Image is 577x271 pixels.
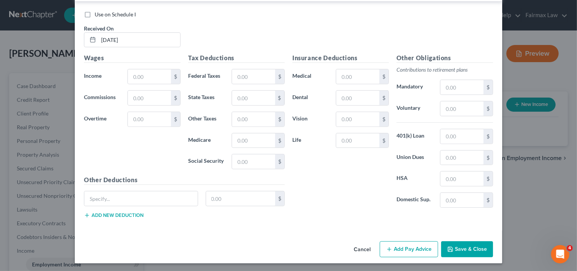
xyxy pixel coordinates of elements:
div: $ [171,69,180,84]
div: $ [275,133,284,148]
input: 0.00 [440,101,484,116]
label: Union Dues [393,150,436,165]
label: Medicare [184,133,228,148]
input: 0.00 [336,133,379,148]
h5: Wages [84,53,181,63]
label: Vision [288,112,332,127]
h5: Other Obligations [396,53,493,63]
input: 0.00 [232,133,275,148]
iframe: Intercom live chat [551,245,569,263]
span: 4 [567,245,573,251]
input: 0.00 [440,151,484,165]
div: $ [275,69,284,84]
input: 0.00 [128,91,171,105]
div: $ [484,193,493,207]
input: MM/DD/YYYY [98,33,180,47]
button: Save & Close [441,241,493,257]
div: $ [484,129,493,144]
h5: Insurance Deductions [292,53,389,63]
div: $ [275,191,284,206]
label: Social Security [184,154,228,169]
label: Commissions [80,90,124,106]
label: Dental [288,90,332,106]
div: $ [379,112,388,127]
label: Voluntary [393,101,436,116]
input: 0.00 [440,129,484,144]
div: $ [275,112,284,127]
div: $ [379,69,388,84]
input: 0.00 [440,193,484,207]
input: 0.00 [336,112,379,127]
button: Add new deduction [84,212,143,218]
div: $ [484,172,493,186]
input: 0.00 [232,112,275,127]
input: 0.00 [128,112,171,127]
input: 0.00 [128,69,171,84]
h5: Other Deductions [84,175,285,185]
button: Cancel [348,242,377,257]
span: Received On [84,25,114,32]
span: Use on Schedule I [95,11,136,18]
div: $ [484,101,493,116]
input: 0.00 [232,69,275,84]
label: Medical [288,69,332,84]
span: Income [84,72,102,79]
div: $ [484,151,493,165]
label: HSA [393,171,436,186]
label: Other Taxes [184,112,228,127]
input: 0.00 [440,172,484,186]
input: 0.00 [336,69,379,84]
input: 0.00 [440,80,484,95]
div: $ [379,91,388,105]
div: $ [171,112,180,127]
div: $ [171,91,180,105]
h5: Tax Deductions [188,53,285,63]
button: Add Pay Advice [380,241,438,257]
div: $ [275,91,284,105]
input: Specify... [84,191,198,206]
label: Mandatory [393,80,436,95]
label: Federal Taxes [184,69,228,84]
div: $ [275,154,284,169]
input: 0.00 [232,154,275,169]
label: 401(k) Loan [393,129,436,144]
p: Contributions to retirement plans [396,66,493,74]
label: Overtime [80,112,124,127]
div: $ [484,80,493,95]
label: Life [288,133,332,148]
input: 0.00 [206,191,276,206]
input: 0.00 [232,91,275,105]
label: State Taxes [184,90,228,106]
div: $ [379,133,388,148]
input: 0.00 [336,91,379,105]
label: Domestic Sup. [393,192,436,208]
